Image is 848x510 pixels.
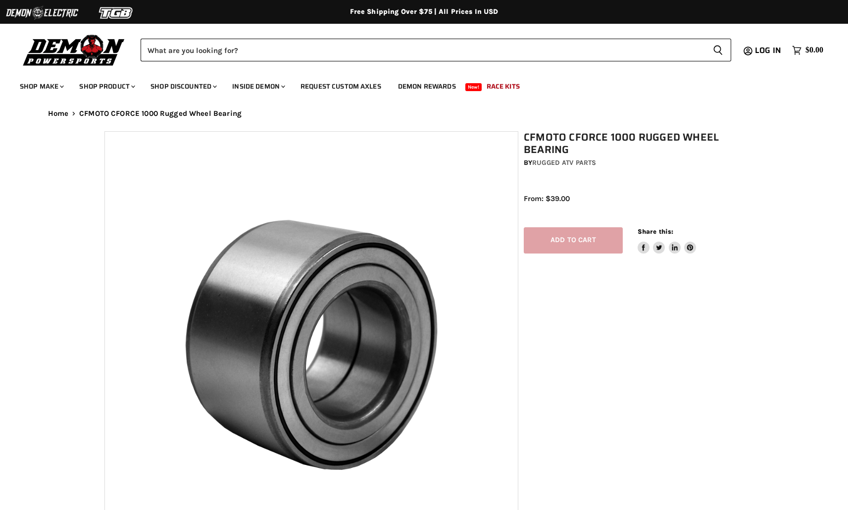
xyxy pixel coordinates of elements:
[12,72,821,97] ul: Main menu
[755,44,781,56] span: Log in
[532,158,596,167] a: Rugged ATV Parts
[48,109,69,118] a: Home
[141,39,705,61] input: Search
[5,3,79,22] img: Demon Electric Logo 2
[12,76,70,97] a: Shop Make
[750,46,787,55] a: Log in
[465,83,482,91] span: New!
[72,76,141,97] a: Shop Product
[28,7,820,16] div: Free Shipping Over $75 | All Prices In USD
[638,228,673,235] span: Share this:
[524,194,570,203] span: From: $39.00
[28,109,820,118] nav: Breadcrumbs
[79,3,153,22] img: TGB Logo 2
[141,39,731,61] form: Product
[391,76,463,97] a: Demon Rewards
[524,157,749,168] div: by
[225,76,291,97] a: Inside Demon
[638,227,697,254] aside: Share this:
[479,76,527,97] a: Race Kits
[79,109,242,118] span: CFMOTO CFORCE 1000 Rugged Wheel Bearing
[143,76,223,97] a: Shop Discounted
[787,43,828,57] a: $0.00
[524,131,749,156] h1: CFMOTO CFORCE 1000 Rugged Wheel Bearing
[805,46,823,55] span: $0.00
[293,76,389,97] a: Request Custom Axles
[20,32,128,67] img: Demon Powersports
[705,39,731,61] button: Search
